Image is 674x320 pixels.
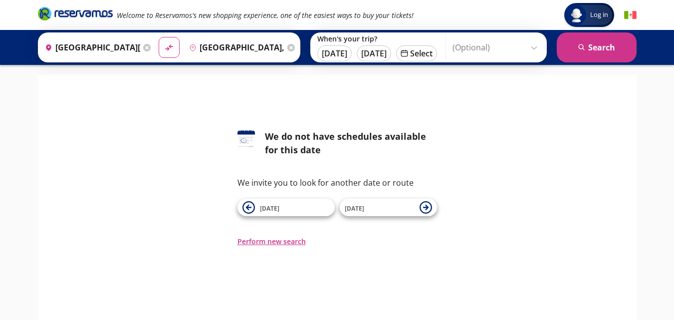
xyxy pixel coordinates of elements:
i: Brand Logo [38,6,113,21]
button: Select [396,45,437,61]
a: Brand Logo [38,6,113,24]
button: [DATE] [340,199,437,216]
input: Buscar Destination [185,35,285,60]
label: When's your trip? [317,34,437,43]
button: Perform new search [237,236,306,247]
span: [DATE] [345,204,364,213]
span: Log in [586,10,612,20]
button: [DATE] [357,45,391,61]
button: Español [624,9,637,21]
em: Welcome to Reservamos's new shopping experience, one of the easiest ways to buy your tickets! [117,10,414,20]
p: We invite you to look for another date or route [237,177,437,189]
span: [DATE] [260,204,279,213]
button: [DATE] [237,199,335,216]
button: Search [557,32,637,62]
button: [DATE] [317,45,352,61]
input: Buscar Origin [41,35,141,60]
input: (Optional) [452,35,542,60]
div: We do not have schedules available for this date [265,130,437,157]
